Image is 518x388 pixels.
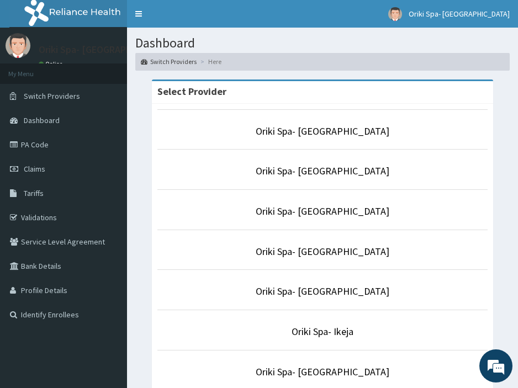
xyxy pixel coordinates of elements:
h1: Dashboard [135,36,510,50]
a: Oriki Spa- [GEOGRAPHIC_DATA] [256,245,389,258]
a: Oriki Spa- Ikeja [292,325,353,338]
span: Tariffs [24,188,44,198]
img: User Image [388,7,402,21]
li: Here [198,57,221,66]
a: Online [39,60,65,68]
a: Oriki Spa- [GEOGRAPHIC_DATA] [256,205,389,217]
a: Oriki Spa- [GEOGRAPHIC_DATA] [256,164,389,177]
img: User Image [6,33,30,58]
p: Oriki Spa- [GEOGRAPHIC_DATA] [39,45,173,55]
a: Oriki Spa- [GEOGRAPHIC_DATA] [256,285,389,297]
span: Oriki Spa- [GEOGRAPHIC_DATA] [409,9,510,19]
span: Dashboard [24,115,60,125]
a: Switch Providers [141,57,197,66]
span: Claims [24,164,45,174]
strong: Select Provider [157,85,226,98]
a: Oriki Spa- [GEOGRAPHIC_DATA] [256,365,389,378]
a: Oriki Spa- [GEOGRAPHIC_DATA] [256,125,389,137]
span: Switch Providers [24,91,80,101]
